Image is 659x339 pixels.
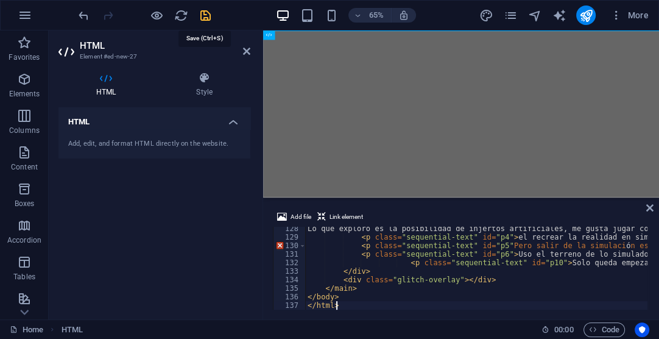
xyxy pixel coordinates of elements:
button: Add file [275,210,313,224]
div: 137 [273,301,306,310]
button: Link element [315,210,365,224]
h4: Style [158,72,250,98]
div: 132 [273,259,306,267]
div: 129 [273,233,306,241]
p: Boxes [15,199,35,209]
span: Add file [291,210,311,224]
button: publish [576,5,596,25]
p: Accordion [7,235,41,245]
button: More [605,5,654,25]
p: Columns [9,126,40,135]
div: 135 [273,284,306,293]
span: : [563,325,565,334]
button: Code [583,323,625,337]
button: design [479,8,493,23]
i: Reload page [174,9,188,23]
button: 65% [348,8,392,23]
h4: HTML [58,72,158,98]
i: Design (Ctrl+Alt+Y) [479,9,493,23]
span: Click to select. Double-click to edit [62,323,83,337]
i: AI Writer [552,9,566,23]
i: Navigator [527,9,541,23]
p: Content [11,162,38,172]
h4: HTML [58,107,250,129]
p: Tables [13,272,35,282]
div: 133 [273,267,306,276]
div: 134 [273,276,306,284]
div: Add, edit, and format HTML directly on the website. [68,139,241,149]
div: 130 [273,241,306,250]
span: More [610,9,649,21]
button: save [198,8,213,23]
button: reload [174,8,188,23]
i: Undo: Add element (Ctrl+Z) [77,9,91,23]
button: undo [76,8,91,23]
h6: 65% [367,8,386,23]
div: 136 [273,293,306,301]
span: Link element [329,210,363,224]
h3: Element #ed-new-27 [80,51,226,62]
button: pages [503,8,518,23]
h2: HTML [80,40,250,51]
p: Favorites [9,52,40,62]
nav: breadcrumb [62,323,83,337]
div: 128 [273,224,306,233]
span: 00 00 [554,323,573,337]
p: Elements [9,89,40,99]
button: Usercentrics [635,323,649,337]
span: Code [589,323,619,337]
i: Publish [579,9,593,23]
button: navigator [527,8,542,23]
a: Click to cancel selection. Double-click to open Pages [10,323,43,337]
h6: Session time [541,323,574,337]
button: text_generator [552,8,566,23]
div: 131 [273,250,306,259]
